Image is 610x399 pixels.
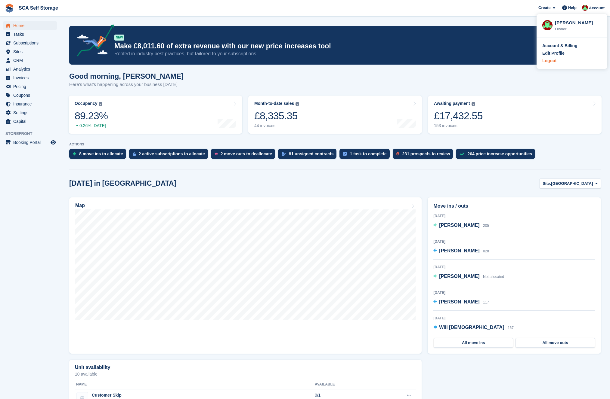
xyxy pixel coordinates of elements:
[114,50,548,57] p: Rooted in industry best practices, but tailored to your subscriptions.
[211,149,278,162] a: 2 move outs to deallocate
[539,178,601,188] button: Site: [GEOGRAPHIC_DATA]
[13,91,49,99] span: Coupons
[3,65,57,73] a: menu
[542,50,602,56] a: Edit Profile
[69,179,176,187] h2: [DATE] in [GEOGRAPHIC_DATA]
[315,380,377,389] th: Available
[551,181,593,187] span: [GEOGRAPHIC_DATA]
[75,101,97,106] div: Occupancy
[439,299,479,304] span: [PERSON_NAME]
[433,264,595,270] div: [DATE]
[589,5,605,11] span: Account
[483,249,489,253] span: 028
[542,43,602,49] a: Account & Billing
[433,203,595,210] h2: Move ins / outs
[75,365,110,370] h2: Unit availability
[3,21,57,30] a: menu
[542,43,577,49] div: Account & Billing
[3,117,57,126] a: menu
[69,81,184,88] p: Here's what's happening across your business [DATE]
[282,152,286,156] img: contract_signature_icon-13c848040528278c33f63329250d36e43548de30e8caae1d1a13099fd9432cc5.svg
[439,223,479,228] span: [PERSON_NAME]
[3,108,57,117] a: menu
[69,197,422,354] a: Map
[434,338,513,348] a: All move ins
[79,151,123,156] div: 8 move ins to allocate
[3,74,57,82] a: menu
[73,152,76,156] img: move_ins_to_allocate_icon-fdf77a2bb77ea45bf5b3d319d69a93e2d87916cf1d5bf7949dd705db3b84f3ca.svg
[92,392,135,398] div: Customer Skip
[75,380,315,389] th: Name
[13,100,49,108] span: Insurance
[99,102,102,106] img: icon-info-grey-7440780725fd019a000dd9b08b2336e03edf1995a4989e88bcd33f0948082b44.svg
[434,123,483,128] div: 153 invoices
[13,47,49,56] span: Sites
[433,273,504,281] a: [PERSON_NAME] Not allocated
[289,151,334,156] div: 81 unsigned contracts
[3,47,57,56] a: menu
[69,96,242,134] a: Occupancy 89.23% 0.26% [DATE]
[221,151,272,156] div: 2 move outs to deallocate
[13,117,49,126] span: Capital
[114,42,548,50] p: Make £8,011.60 of extra revenue with our new price increases tool
[543,181,551,187] span: Site:
[254,123,299,128] div: 44 invoices
[439,274,479,279] span: [PERSON_NAME]
[50,139,57,146] a: Preview store
[434,110,483,122] div: £17,432.55
[402,151,450,156] div: 231 prospects to review
[434,101,470,106] div: Awaiting payment
[13,65,49,73] span: Analytics
[75,110,108,122] div: 89.23%
[13,82,49,91] span: Pricing
[254,110,299,122] div: £8,335.35
[433,290,595,295] div: [DATE]
[433,222,489,230] a: [PERSON_NAME] 205
[69,142,601,146] p: ACTIONS
[516,338,595,348] a: All move outs
[133,152,136,156] img: active_subscription_to_allocate_icon-d502201f5373d7db506a760aba3b589e785aa758c864c3986d89f69b8ff3...
[542,50,565,56] div: Edit Profile
[439,325,504,330] span: Will [DEMOGRAPHIC_DATA]
[296,102,299,106] img: icon-info-grey-7440780725fd019a000dd9b08b2336e03edf1995a4989e88bcd33f0948082b44.svg
[542,58,556,64] div: Logout
[343,152,347,156] img: task-75834270c22a3079a89374b754ae025e5fb1db73e45f91037f5363f120a921f8.svg
[16,3,60,13] a: SCA Self Storage
[542,58,602,64] a: Logout
[114,35,124,41] div: NEW
[433,247,489,255] a: [PERSON_NAME] 028
[460,153,464,155] img: price_increase_opportunities-93ffe204e8149a01c8c9dc8f82e8f89637d9d84a8eef4429ea346261dce0b2c0.svg
[568,5,577,11] span: Help
[555,20,602,25] div: [PERSON_NAME]
[3,39,57,47] a: menu
[538,5,550,11] span: Create
[433,298,489,306] a: [PERSON_NAME] 117
[75,203,85,208] h2: Map
[433,213,595,219] div: [DATE]
[433,239,595,244] div: [DATE]
[13,21,49,30] span: Home
[3,100,57,108] a: menu
[3,91,57,99] a: menu
[69,149,129,162] a: 8 move ins to allocate
[13,30,49,38] span: Tasks
[472,102,475,106] img: icon-info-grey-7440780725fd019a000dd9b08b2336e03edf1995a4989e88bcd33f0948082b44.svg
[483,275,504,279] span: Not allocated
[456,149,538,162] a: 264 price increase opportunities
[428,96,602,134] a: Awaiting payment £17,432.55 153 invoices
[3,138,57,147] a: menu
[396,152,399,156] img: prospect-51fa495bee0391a8d652442698ab0144808aea92771e9ea1ae160a38d050c398.svg
[582,5,588,11] img: Dale Chapman
[129,149,211,162] a: 2 active subscriptions to allocate
[69,72,184,80] h1: Good morning, [PERSON_NAME]
[555,26,602,32] div: Owner
[439,248,479,253] span: [PERSON_NAME]
[13,39,49,47] span: Subscriptions
[72,24,114,59] img: price-adjustments-announcement-icon-8257ccfd72463d97f412b2fc003d46551f7dbcb40ab6d574587a9cd5c0d94...
[278,149,340,162] a: 81 unsigned contracts
[254,101,294,106] div: Month-to-date sales
[13,74,49,82] span: Invoices
[483,224,489,228] span: 205
[13,108,49,117] span: Settings
[3,30,57,38] a: menu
